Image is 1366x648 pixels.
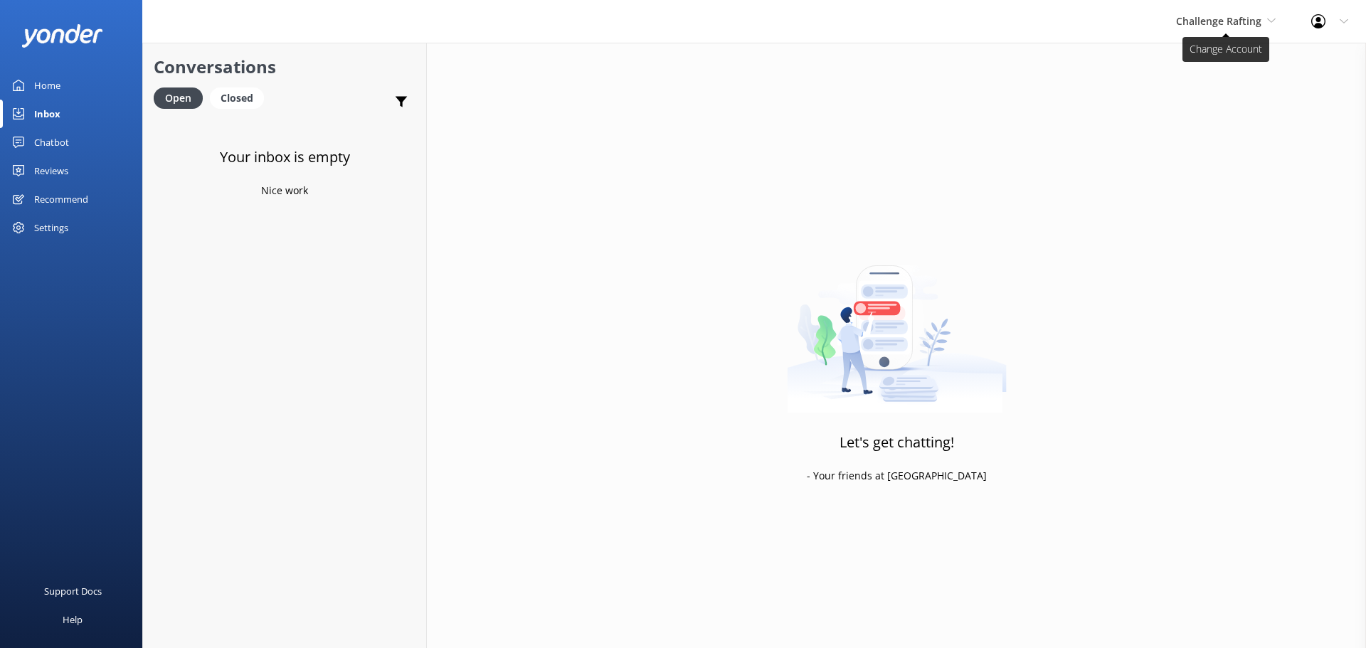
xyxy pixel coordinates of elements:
h3: Let's get chatting! [840,431,954,454]
h2: Conversations [154,53,415,80]
div: Reviews [34,156,68,185]
a: Open [154,90,210,105]
div: Help [63,605,83,634]
p: - Your friends at [GEOGRAPHIC_DATA] [807,468,987,484]
div: Recommend [34,185,88,213]
div: Closed [210,87,264,109]
div: Open [154,87,203,109]
span: Challenge Rafting [1176,14,1261,28]
p: Nice work [261,183,308,198]
img: yonder-white-logo.png [21,24,103,48]
div: Inbox [34,100,60,128]
div: Home [34,71,60,100]
a: Closed [210,90,271,105]
div: Chatbot [34,128,69,156]
h3: Your inbox is empty [220,146,350,169]
img: artwork of a man stealing a conversation from at giant smartphone [787,235,1007,413]
div: Settings [34,213,68,242]
div: Support Docs [44,577,102,605]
